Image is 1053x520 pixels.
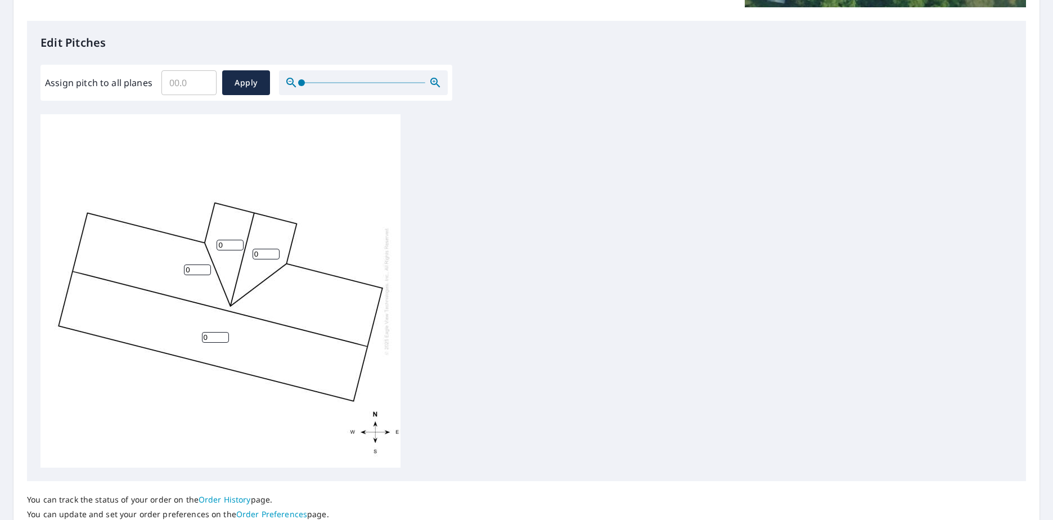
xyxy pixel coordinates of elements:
[222,70,270,95] button: Apply
[161,67,217,98] input: 00.0
[27,509,329,519] p: You can update and set your order preferences on the page.
[236,509,307,519] a: Order Preferences
[231,76,261,90] span: Apply
[40,34,1012,51] p: Edit Pitches
[45,76,152,89] label: Assign pitch to all planes
[27,495,329,505] p: You can track the status of your order on the page.
[199,494,251,505] a: Order History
